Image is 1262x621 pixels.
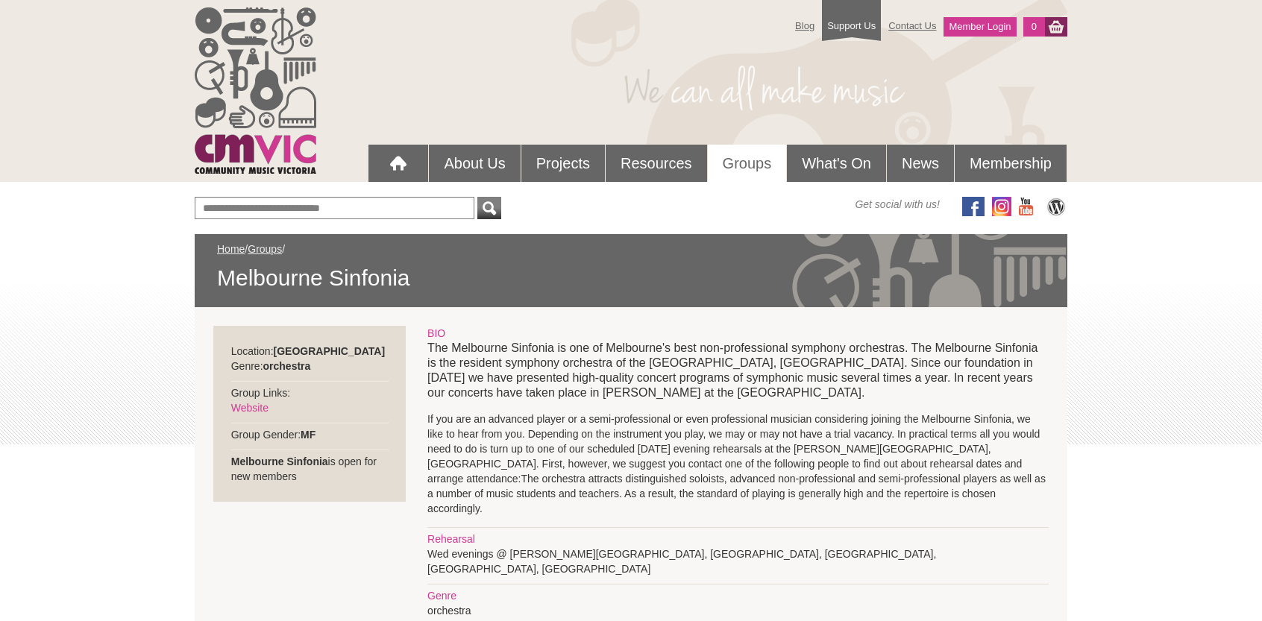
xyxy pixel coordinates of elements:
a: Blog [788,13,822,39]
img: icon-instagram.png [992,197,1011,216]
div: Location: Genre: Group Links: Group Gender: is open for new members [213,326,406,502]
p: If you are an advanced player or a semi-professional or even professional musician considering jo... [427,412,1049,516]
a: Resources [606,145,707,182]
a: Membership [955,145,1067,182]
strong: MF [301,429,315,441]
span: Get social with us! [855,197,940,212]
a: 0 [1023,17,1045,37]
a: What's On [787,145,886,182]
a: Website [231,402,269,414]
a: News [887,145,954,182]
div: BIO [427,326,1049,341]
div: Rehearsal [427,532,1049,546]
a: About Us [429,145,520,182]
a: Member Login [944,17,1016,37]
a: Home [217,243,245,255]
strong: Melbourne Sinfonia [231,455,328,467]
div: / / [217,242,1045,292]
span: Melbourne Sinfonia [217,264,1045,292]
strong: [GEOGRAPHIC_DATA] [274,345,386,357]
a: Groups [708,145,787,182]
p: The Melbourne Sinfonia is one of Melbourne's best non-professional symphony orchestras. The Melbo... [427,341,1049,400]
strong: orchestra [263,360,311,372]
a: Groups [248,243,282,255]
a: Contact Us [881,13,944,39]
div: Genre [427,588,1049,603]
a: Projects [521,145,605,182]
img: cmvic_logo.png [195,7,316,174]
img: CMVic Blog [1045,197,1067,216]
